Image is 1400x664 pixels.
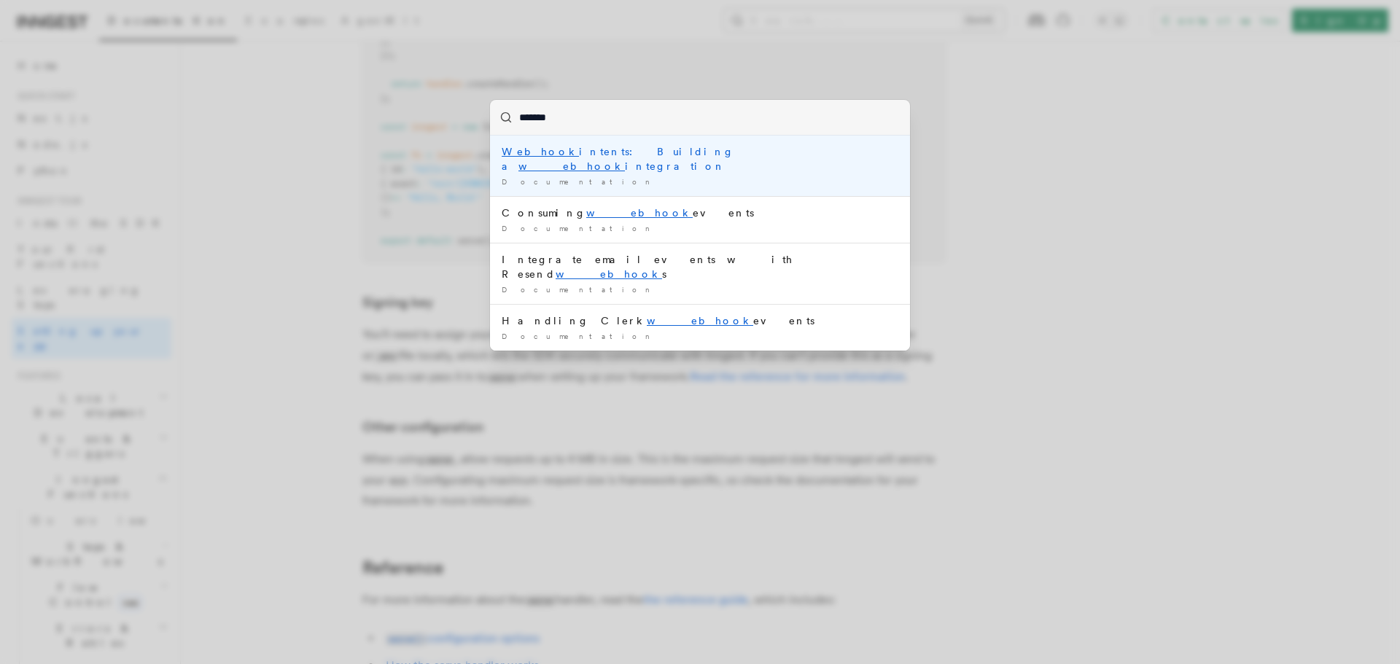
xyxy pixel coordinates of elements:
[586,207,693,219] mark: webhook
[502,252,898,281] div: Integrate email events with Resend s
[502,144,898,173] div: intents: Building a integration
[647,315,753,327] mark: webhook
[502,332,656,340] span: Documentation
[502,146,579,157] mark: Webhook
[502,206,898,220] div: Consuming events
[502,285,656,294] span: Documentation
[502,313,898,328] div: Handling Clerk events
[502,177,656,186] span: Documentation
[556,268,662,280] mark: webhook
[502,224,656,233] span: Documentation
[518,160,625,172] mark: webhook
